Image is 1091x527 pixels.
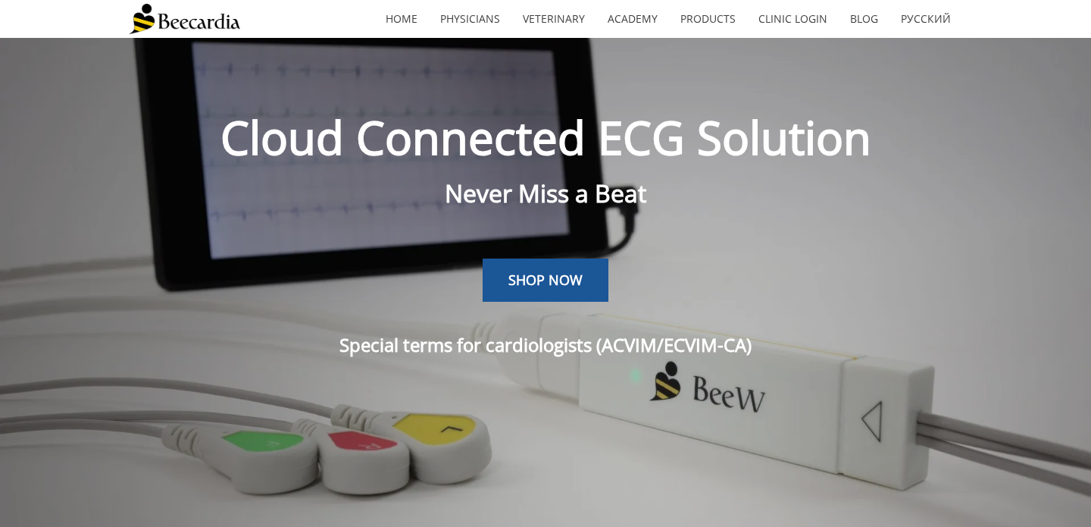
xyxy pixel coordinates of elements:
[220,106,871,168] span: Cloud Connected ECG Solution
[445,177,646,209] span: Never Miss a Beat
[511,2,596,36] a: Veterinary
[889,2,962,36] a: Русский
[129,4,240,34] img: Beecardia
[508,271,583,289] span: SHOP NOW
[596,2,669,36] a: Academy
[747,2,839,36] a: Clinic Login
[483,259,608,303] a: SHOP NOW
[669,2,747,36] a: Products
[839,2,889,36] a: Blog
[429,2,511,36] a: Physicians
[339,332,752,357] span: Special terms for cardiologists (ACVIM/ECVIM-CA)
[374,2,429,36] a: home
